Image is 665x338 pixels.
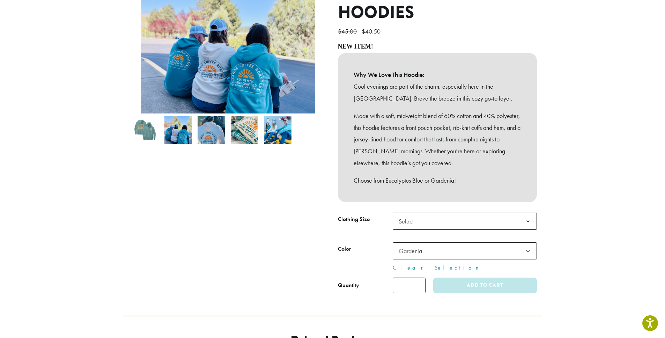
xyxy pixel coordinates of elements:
img: Golden Hour Hoodies [131,116,159,144]
span: $ [338,27,341,35]
img: Golden Hour Hoodies - Image 4 [231,116,258,144]
p: Made with a soft, midweight blend of 60% cotton and 40% polyester, this hoodie features a front p... [354,110,521,169]
a: Clear Selection [393,264,537,272]
img: Golden Hour Hoodies - Image 3 [198,116,225,144]
label: Color [338,244,393,254]
p: Choose from Eucalyptus Blue or Gardenia! [354,175,521,186]
b: Why We Love This Hoodie: [354,69,521,81]
span: Select [393,213,537,230]
span: $ [362,27,365,35]
img: Golden Hour Hoodies - Image 2 [164,116,192,144]
span: Select [396,214,421,228]
span: Gardenia [393,242,537,259]
label: Clothing Size [338,214,393,225]
bdi: 40.50 [362,27,382,35]
bdi: 45.00 [338,27,359,35]
p: Cool evenings are part of the charm, especially here in the [GEOGRAPHIC_DATA]. Brave the breeze i... [354,81,521,104]
div: Quantity [338,281,359,289]
input: Product quantity [393,278,426,293]
img: Golden Hour Hoodies - Image 5 [264,116,291,144]
span: Gardenia [399,247,422,255]
span: Gardenia [396,244,429,258]
button: Add to cart [433,278,537,293]
h4: New Item! [338,43,537,51]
